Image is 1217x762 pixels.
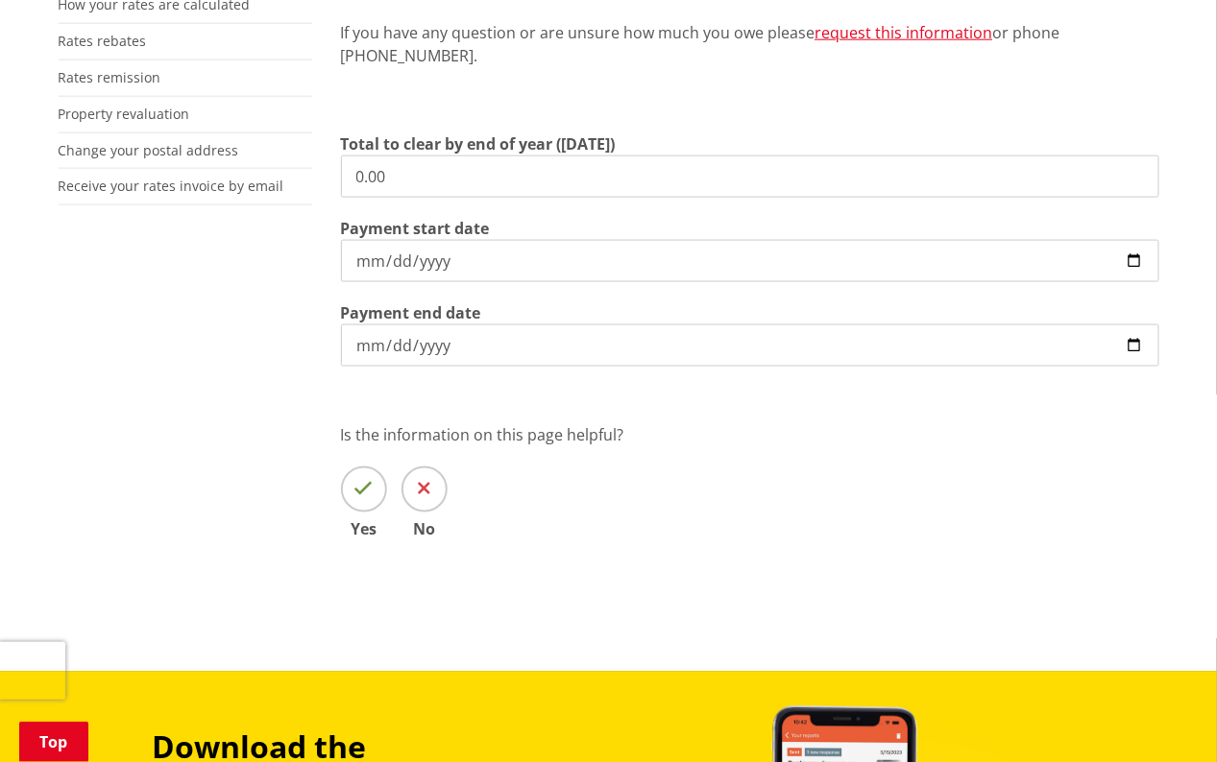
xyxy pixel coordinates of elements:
[341,424,1159,447] p: Is the information on this page helpful?
[59,177,284,195] a: Receive your rates invoice by email
[59,32,147,50] a: Rates rebates
[59,68,161,86] a: Rates remission
[341,21,1159,67] p: If you have any question or are unsure how much you owe please or phone [PHONE_NUMBER].
[341,301,481,324] label: Payment end date
[1129,681,1198,750] iframe: Messenger Launcher
[341,217,490,240] label: Payment start date
[402,522,448,537] span: No
[341,132,616,155] label: Total to clear by end of year ([DATE])
[59,141,239,159] a: Change your postal address
[59,105,190,123] a: Property revaluation
[341,522,387,537] span: Yes
[19,722,88,762] a: Top
[815,22,993,43] a: request this information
